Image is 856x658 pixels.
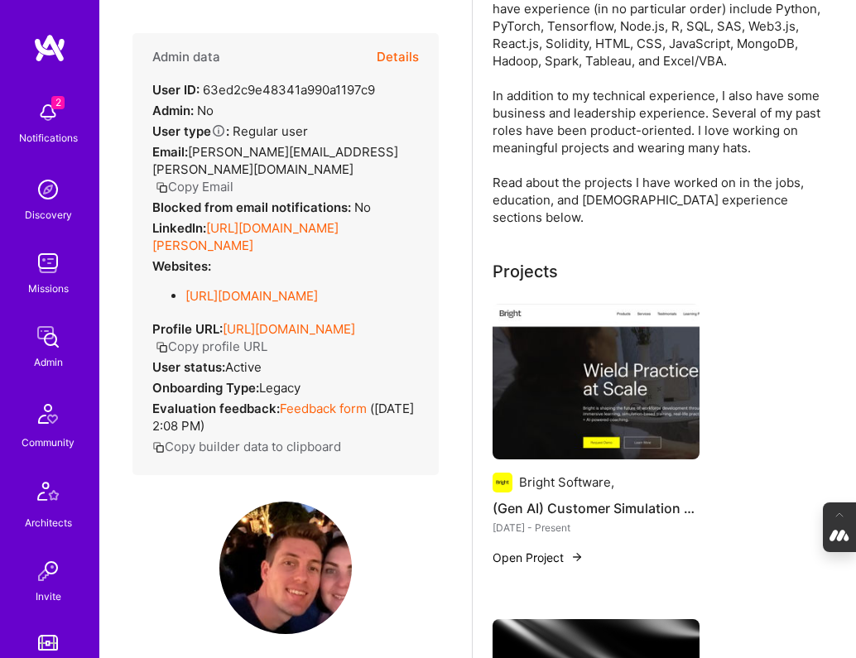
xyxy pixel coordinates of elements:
div: Notifications [19,129,78,146]
i: icon Copy [156,341,168,353]
strong: Admin: [152,103,194,118]
button: Copy builder data to clipboard [152,438,341,455]
img: arrow-right [570,550,584,564]
img: discovery [31,173,65,206]
strong: Email: [152,144,188,160]
a: [URL][DOMAIN_NAME] [185,288,318,304]
strong: Profile URL: [152,321,223,337]
i: icon Copy [156,181,168,194]
img: admin teamwork [31,320,65,353]
div: No [152,102,214,119]
div: No [152,199,371,216]
img: (Gen AI) Customer Simulation and CSR Evaluation Products [493,304,700,459]
strong: User type : [152,123,229,139]
div: Missions [28,280,69,297]
h4: Admin data [152,50,220,65]
img: bell [31,96,65,129]
span: 2 [51,96,65,109]
img: logo [33,33,66,63]
div: Regular user [152,122,308,140]
button: Copy Email [156,178,233,195]
div: Discovery [25,206,72,223]
strong: Onboarding Type: [152,380,259,396]
img: User Avatar [219,502,352,634]
button: Copy profile URL [156,338,267,355]
button: Details [377,33,419,81]
strong: Websites: [152,258,211,274]
a: [URL][DOMAIN_NAME][PERSON_NAME] [152,220,339,253]
div: Community [22,434,75,451]
i: icon Copy [152,441,165,454]
div: Bright Software, [519,473,614,491]
strong: User ID: [152,82,200,98]
div: Architects [25,514,72,531]
div: Invite [36,588,61,605]
span: legacy [259,380,301,396]
strong: Blocked from email notifications: [152,199,354,215]
img: Architects [28,474,68,514]
img: teamwork [31,247,65,280]
img: Community [28,394,68,434]
button: Open Project [493,549,584,566]
i: Help [211,123,226,138]
div: Projects [493,259,558,284]
strong: Evaluation feedback: [152,401,280,416]
img: tokens [38,635,58,651]
h4: (Gen AI) Customer Simulation and CSR Evaluation Products [493,497,700,519]
a: [URL][DOMAIN_NAME] [223,321,355,337]
span: Active [225,359,262,375]
strong: LinkedIn: [152,220,206,236]
div: [DATE] - Present [493,519,700,536]
img: Company logo [493,473,512,492]
strong: User status: [152,359,225,375]
span: [PERSON_NAME][EMAIL_ADDRESS][PERSON_NAME][DOMAIN_NAME] [152,144,398,177]
img: Invite [31,555,65,588]
a: Feedback form [280,401,367,416]
div: ( [DATE] 2:08 PM ) [152,400,419,435]
div: 63ed2c9e48341a990a1197c9 [152,81,375,98]
div: Admin [34,353,63,371]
